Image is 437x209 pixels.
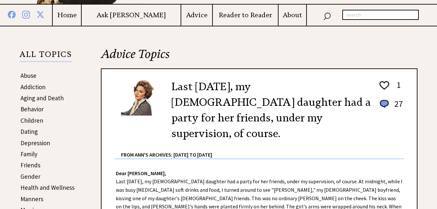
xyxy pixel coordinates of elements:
a: Ask [PERSON_NAME] [82,11,181,19]
img: Ann6%20v2%20small.png [121,79,162,116]
a: Home [53,11,81,19]
img: heart_outline%201.png [378,80,390,91]
a: Gender [20,173,40,180]
td: 27 [391,98,403,116]
a: Manners [20,195,43,203]
a: Behavior [20,105,44,113]
img: instagram%20blue.png [22,9,30,19]
a: Advice [181,11,212,19]
a: Depression [20,139,50,147]
a: Reader to Reader [213,11,278,19]
a: Dating [20,128,38,135]
strong: Dear [PERSON_NAME], [116,170,166,176]
h2: Advice Topics [101,46,417,68]
img: x%20blue.png [36,9,44,18]
img: search_nav.png [323,11,331,21]
input: search [342,10,419,20]
td: 1 [391,79,403,98]
a: Health and Wellness [20,184,75,191]
a: Abuse [20,72,36,79]
p: ALL TOPICS [20,51,72,62]
a: Addiction [20,83,46,91]
a: Aging and Death [20,94,64,102]
a: Children [20,117,43,124]
div: From Ann's Archives: [DATE] to [DATE] [121,141,404,159]
a: About [279,11,306,19]
a: Friends [20,161,40,169]
img: facebook%20blue.png [8,9,16,19]
h2: Last [DATE], my [DEMOGRAPHIC_DATA] daughter had a party for her friends, under my supervision, of... [171,79,373,141]
img: message_round%201.png [378,99,390,109]
a: Family [20,150,37,158]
